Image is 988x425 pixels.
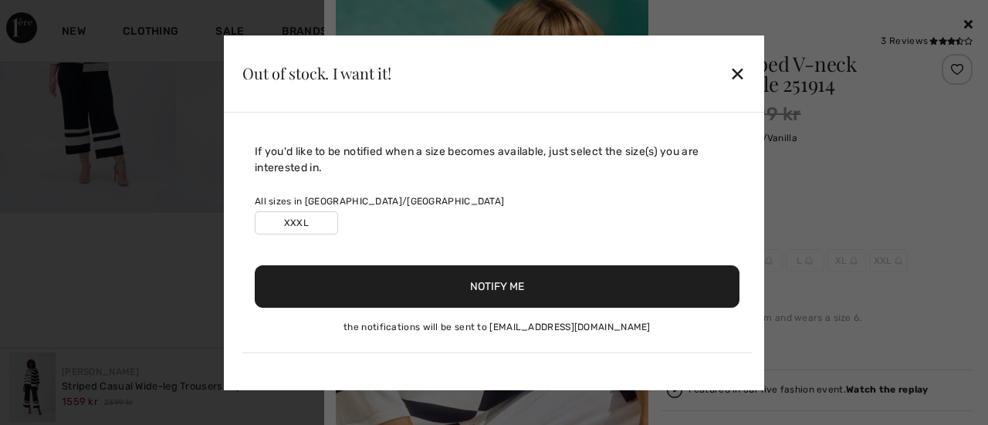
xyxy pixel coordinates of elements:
div: the notifications will be sent to [EMAIL_ADDRESS][DOMAIN_NAME] [255,320,739,334]
div: Out of stock. I want it! [242,66,391,81]
span: Help [35,11,66,25]
div: If you'd like to be notified when a size becomes available, just select the size(s) you are inter... [255,143,739,176]
button: Notify Me [255,265,739,308]
div: ✕ [729,57,746,89]
div: All sizes in [GEOGRAPHIC_DATA]/[GEOGRAPHIC_DATA] [255,194,739,208]
label: XXXL [255,211,338,234]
